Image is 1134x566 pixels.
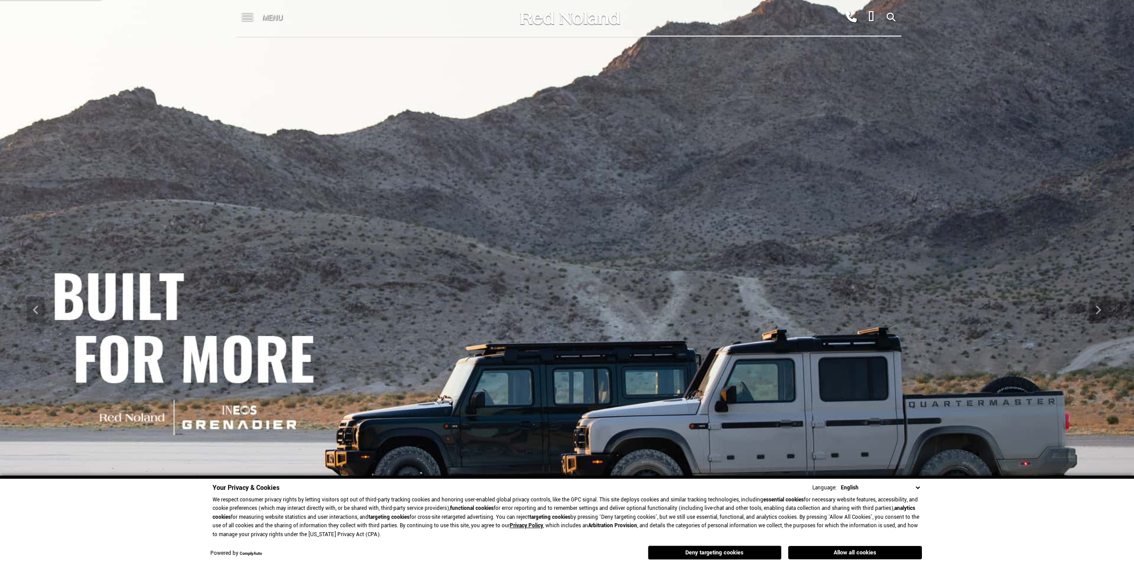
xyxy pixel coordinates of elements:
[368,513,409,521] strong: targeting cookies
[648,546,782,560] button: Deny targeting cookies
[1089,297,1107,323] div: Next
[510,522,543,529] a: Privacy Policy
[529,513,570,521] strong: targeting cookies
[213,496,922,539] p: We respect consumer privacy rights by letting visitors opt out of third-party tracking cookies an...
[763,496,804,504] strong: essential cookies
[240,551,262,557] a: ComplyAuto
[839,483,922,493] select: Language Select
[450,505,494,512] strong: functional cookies
[27,297,45,323] div: Previous
[213,483,279,493] span: Your Privacy & Cookies
[588,522,637,529] strong: Arbitration Provision
[788,546,922,559] button: Allow all cookies
[812,485,837,491] div: Language:
[518,10,621,26] img: Red Noland Auto Group
[210,551,262,557] div: Powered by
